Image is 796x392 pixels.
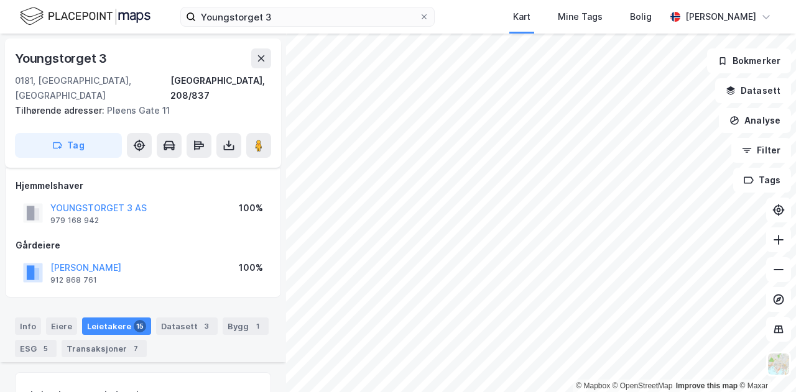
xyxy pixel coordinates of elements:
iframe: Chat Widget [734,332,796,392]
div: 3 [200,320,213,332]
div: 100% [239,260,263,275]
div: 979 168 942 [50,216,99,226]
button: Filter [731,138,791,163]
button: Bokmerker [707,48,791,73]
div: Mine Tags [558,9,603,24]
div: 0181, [GEOGRAPHIC_DATA], [GEOGRAPHIC_DATA] [15,73,170,103]
div: Hjemmelshaver [16,178,271,193]
div: Datasett [156,317,218,335]
div: Youngstorget 3 [15,48,109,68]
input: Søk på adresse, matrikkel, gårdeiere, leietakere eller personer [196,7,419,26]
div: [GEOGRAPHIC_DATA], 208/837 [170,73,271,103]
div: Eiere [46,317,77,335]
div: 1 [251,320,264,332]
div: Kart [513,9,530,24]
button: Datasett [715,78,791,103]
div: 7 [129,342,142,355]
div: Leietakere [82,317,151,335]
button: Tag [15,133,122,158]
div: Bolig [630,9,652,24]
div: [PERSON_NAME] [685,9,756,24]
span: Tilhørende adresser: [15,105,107,116]
a: Improve this map [676,381,738,390]
button: Tags [733,168,791,193]
div: 5 [39,342,52,355]
div: 912 868 761 [50,275,97,285]
div: 15 [134,320,146,332]
a: OpenStreetMap [613,381,673,390]
div: ESG [15,340,57,357]
div: Info [15,317,41,335]
a: Mapbox [576,381,610,390]
div: Transaksjoner [62,340,147,357]
div: Pløens Gate 11 [15,103,261,118]
img: logo.f888ab2527a4732fd821a326f86c7f29.svg [20,6,150,27]
div: Gårdeiere [16,238,271,253]
button: Analyse [719,108,791,133]
div: 100% [239,201,263,216]
div: Bygg [223,317,269,335]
